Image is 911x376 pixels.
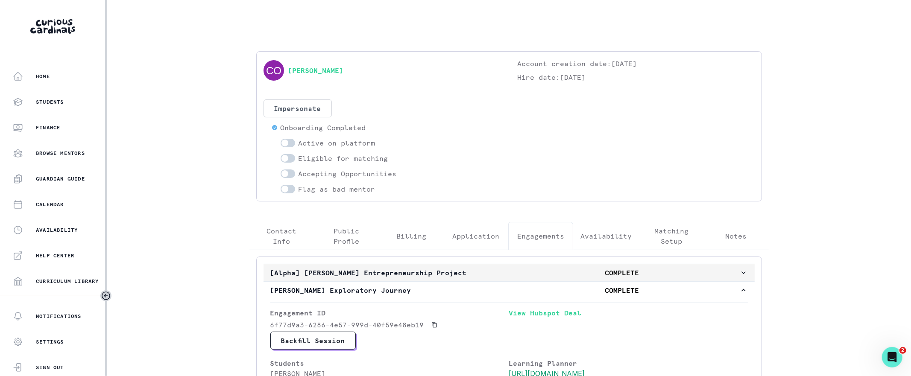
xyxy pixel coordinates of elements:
[299,153,388,163] p: Eligible for matching
[36,252,74,259] p: Help Center
[505,285,739,295] p: COMPLETE
[36,201,64,208] p: Calendar
[453,231,500,241] p: Application
[299,138,375,148] p: Active on platform
[281,122,366,133] p: Onboarding Completed
[428,318,441,332] button: Copied to clipboard
[36,150,85,157] p: Browse Mentors
[36,99,64,105] p: Students
[36,278,99,285] p: Curriculum Library
[518,72,755,82] p: Hire date: [DATE]
[580,231,632,241] p: Availability
[270,285,505,295] p: [PERSON_NAME] Exploratory Journey
[726,231,747,241] p: Notes
[299,184,375,194] p: Flag as bad mentor
[30,19,75,34] img: Curious Cardinals Logo
[36,124,60,131] p: Finance
[264,264,755,281] button: [Alpha] [PERSON_NAME] Entrepreneurship ProjectCOMPLETE
[36,73,50,80] p: Home
[270,308,509,318] p: Engagement ID
[270,332,356,350] button: Backfill Session
[36,364,64,371] p: Sign Out
[264,60,284,81] img: svg
[270,320,424,330] p: 6f77d9a3-6286-4e57-999d-40f59e48eb19
[509,308,748,332] a: View Hubspot Deal
[270,358,509,368] p: Students
[299,169,397,179] p: Accepting Opportunities
[264,99,332,117] button: Impersonate
[270,268,505,278] p: [Alpha] [PERSON_NAME] Entrepreneurship Project
[100,290,111,301] button: Toggle sidebar
[882,347,902,367] iframe: Intercom live chat
[36,175,85,182] p: Guardian Guide
[517,231,564,241] p: Engagements
[264,282,755,299] button: [PERSON_NAME] Exploratory JourneyCOMPLETE
[36,313,82,320] p: Notifications
[646,226,697,246] p: Matching Setup
[899,347,906,354] span: 2
[509,358,748,368] p: Learning Planner
[36,227,78,233] p: Availability
[518,58,755,69] p: Account creation date: [DATE]
[36,338,64,345] p: Settings
[396,231,426,241] p: Billing
[257,226,307,246] p: Contact Info
[505,268,739,278] p: COMPLETE
[288,65,344,76] a: [PERSON_NAME]
[321,226,372,246] p: Public Profile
